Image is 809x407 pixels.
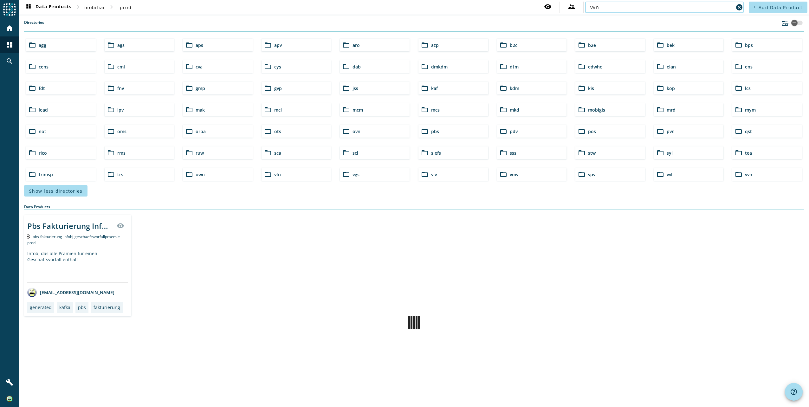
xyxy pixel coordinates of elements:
mat-icon: folder_open [421,149,429,157]
span: sss [510,150,516,156]
button: Add Data Product [749,2,807,13]
mat-icon: folder_open [735,63,742,70]
span: viv [431,171,437,178]
span: azp [431,42,439,48]
mat-icon: folder_open [578,171,586,178]
span: kaf [431,85,438,91]
span: trs [117,171,123,178]
span: syl [667,150,673,156]
mat-icon: folder_open [421,127,429,135]
mat-icon: folder_open [29,149,36,157]
span: apv [274,42,282,48]
span: sca [274,150,281,156]
mat-icon: folder_open [107,41,115,49]
span: edwhc [588,64,602,70]
mat-icon: folder_open [578,149,586,157]
span: ovn [353,128,360,134]
mat-icon: visibility [544,3,552,10]
span: vfn [274,171,281,178]
button: Show less directories [24,185,87,197]
mat-icon: folder_open [29,106,36,113]
mat-icon: folder_open [657,171,664,178]
mat-icon: folder_open [342,149,350,157]
mat-icon: folder_open [107,106,115,113]
img: spoud-logo.svg [3,3,16,16]
img: Kafka Topic: pbs-fakturierung-infobj-geschaeftsvorfallpraemie-prod [27,234,30,239]
mat-icon: folder_open [735,171,742,178]
mat-icon: add [753,5,756,9]
span: mkd [510,107,519,113]
span: pbs [431,128,439,134]
span: orpa [196,128,206,134]
span: mcm [353,107,363,113]
mat-icon: folder_open [342,127,350,135]
span: vvn [745,171,752,178]
mat-icon: folder_open [578,63,586,70]
mat-icon: folder_open [264,41,272,49]
span: trimsp [39,171,53,178]
div: fakturierung [94,304,120,310]
span: aps [196,42,203,48]
span: cml [117,64,125,70]
mat-icon: folder_open [29,84,36,92]
span: elan [667,64,676,70]
span: b2c [510,42,517,48]
span: pdv [510,128,518,134]
span: cva [196,64,203,70]
input: Search (% or * for wildcards) [590,3,734,11]
span: gmp [196,85,205,91]
mat-icon: folder_open [185,149,193,157]
mat-icon: folder_open [421,41,429,49]
mat-icon: folder_open [264,149,272,157]
span: dmkdm [431,64,448,70]
div: Data Products [24,204,804,210]
mat-icon: folder_open [657,127,664,135]
mat-icon: folder_open [29,127,36,135]
mat-icon: folder_open [500,127,507,135]
mat-icon: folder_open [735,84,742,92]
span: Add Data Product [759,4,802,10]
mat-icon: folder_open [578,127,586,135]
div: Infobj das alle Prämien für einen Geschäftsvorfall enthält [27,250,128,282]
span: mak [196,107,205,113]
span: aro [353,42,360,48]
mat-icon: chevron_right [108,3,115,11]
mat-icon: folder_open [107,171,115,178]
span: pos [588,128,596,134]
button: Data Products [22,2,74,13]
mat-icon: folder_open [657,84,664,92]
span: mobigis [588,107,605,113]
mat-icon: folder_open [657,41,664,49]
mat-icon: folder_open [342,63,350,70]
mat-icon: search [6,57,13,65]
mat-icon: folder_open [421,171,429,178]
mat-icon: folder_open [578,84,586,92]
span: mcl [274,107,282,113]
mat-icon: folder_open [264,106,272,113]
span: Show less directories [29,188,82,194]
span: b2e [588,42,596,48]
img: f27abb430fb25a7adf5d5f267d6d01e9 [6,396,13,402]
mat-icon: folder_open [735,149,742,157]
div: pbs [78,304,86,310]
span: ens [745,64,753,70]
span: Data Products [25,3,72,11]
img: avatar [27,287,37,297]
div: generated [30,304,52,310]
span: fnv [117,85,124,91]
span: kop [667,85,675,91]
mat-icon: folder_open [264,171,272,178]
mat-icon: folder_open [29,41,36,49]
mat-icon: folder_open [500,171,507,178]
span: cys [274,64,281,70]
span: kdm [510,85,519,91]
span: rms [117,150,126,156]
span: jss [353,85,358,91]
span: lcs [745,85,751,91]
div: [EMAIL_ADDRESS][DOMAIN_NAME] [27,287,114,297]
span: fdt [39,85,45,91]
mat-icon: build [6,378,13,386]
mat-icon: folder_open [264,84,272,92]
mat-icon: folder_open [500,63,507,70]
label: Directories [24,20,44,31]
